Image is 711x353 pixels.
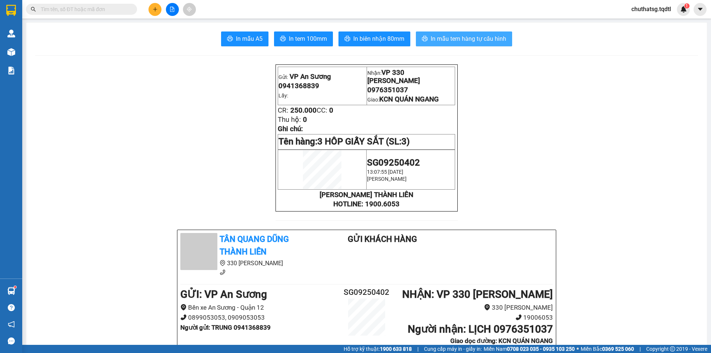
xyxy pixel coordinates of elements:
span: | [640,345,641,353]
span: KCN QUÁN NGANG [379,95,439,103]
strong: [PERSON_NAME] THÀNH LIÊN [320,191,413,199]
span: [PERSON_NAME] [367,176,407,182]
span: Cung cấp máy in - giấy in: [424,345,482,353]
button: printerIn tem 100mm [274,31,333,46]
img: warehouse-icon [7,287,15,295]
span: 250.000 [290,106,317,114]
span: In biên nhận 80mm [353,34,404,43]
sup: 1 [14,286,16,288]
span: message [8,337,15,344]
b: NHẬN : VP 330 [PERSON_NAME] [402,288,553,300]
img: logo-vxr [6,5,16,16]
p: Gửi: [278,73,366,81]
span: search [31,7,36,12]
button: caret-down [694,3,707,16]
sup: 1 [684,3,690,9]
button: aim [183,3,196,16]
span: In tem 100mm [289,34,327,43]
button: printerIn biên nhận 80mm [338,31,410,46]
span: copyright [670,346,675,352]
p: Nhận: [367,69,455,85]
span: printer [344,36,350,43]
li: VP VP An Sương [4,40,51,48]
button: plus [148,3,161,16]
span: chuthatsg.tqdtl [625,4,677,14]
span: phone [180,314,187,320]
li: Tân Quang Dũng Thành Liên [4,4,107,31]
img: solution-icon [7,67,15,74]
li: 19006053 [398,313,553,323]
b: Tân Quang Dũng Thành Liên [220,234,289,257]
span: VP An Sương [290,73,331,81]
span: printer [422,36,428,43]
h2: SG09250402 [336,286,398,299]
li: Bến xe An Sương - Quận 12 [180,303,336,313]
span: Lấy: [278,93,288,99]
b: Người gửi : TRUNG 0941368839 [180,324,271,331]
span: printer [227,36,233,43]
b: Bến xe An Sương - Quận 12 [4,49,50,63]
span: aim [187,7,192,12]
img: warehouse-icon [7,48,15,56]
span: CR: [278,106,288,114]
span: 3 HÔP GIẤY SẮT (SL: [317,136,410,147]
span: plus [153,7,158,12]
span: Tên hàng: [278,136,410,147]
span: question-circle [8,304,15,311]
span: Miền Nam [484,345,575,353]
li: VP VP 330 [PERSON_NAME] [51,40,99,56]
b: Gửi khách hàng [348,234,417,244]
span: 3) [401,136,410,147]
button: printerIn mẫu A5 [221,31,268,46]
span: phone [515,314,522,320]
li: 0899053053, 0909053053 [180,313,336,323]
b: GỬI : VP An Sương [180,288,267,300]
span: 0 [329,106,333,114]
button: file-add [166,3,179,16]
span: 0 [303,116,307,124]
span: CC: [317,106,327,114]
span: VP 330 [PERSON_NAME] [367,69,420,85]
span: Miền Bắc [581,345,634,353]
strong: 1900 633 818 [380,346,412,352]
span: phone [220,269,226,275]
li: 330 [PERSON_NAME] [180,259,318,268]
span: environment [484,304,490,310]
span: In mẫu tem hàng tự cấu hình [431,34,506,43]
span: 1 [685,3,688,9]
span: ⚪️ [577,347,579,350]
span: 13:07:55 [DATE] [367,169,403,175]
img: warehouse-icon [7,30,15,37]
b: Người nhận : LỊCH 0976351037 [408,323,553,335]
span: SG09250402 [367,157,420,168]
span: | [417,345,418,353]
span: printer [280,36,286,43]
span: In mẫu A5 [236,34,263,43]
span: 0941368839 [278,82,319,90]
span: notification [8,321,15,328]
span: environment [180,304,187,310]
span: 0976351037 [367,86,408,94]
span: environment [4,50,9,55]
span: file-add [170,7,175,12]
input: Tìm tên, số ĐT hoặc mã đơn [41,5,128,13]
strong: 0369 525 060 [602,346,634,352]
span: Thu hộ: [278,116,301,124]
span: Hỗ trợ kỹ thuật: [344,345,412,353]
span: environment [220,260,226,266]
li: 330 [PERSON_NAME] [398,303,553,313]
img: icon-new-feature [680,6,687,13]
span: Ghi chú: [278,125,303,133]
strong: HOTLINE: 1900.6053 [333,200,400,208]
span: Giao: [367,97,439,103]
strong: 0708 023 035 - 0935 103 250 [507,346,575,352]
span: caret-down [697,6,704,13]
button: printerIn mẫu tem hàng tự cấu hình [416,31,512,46]
b: Giao dọc đường: KCN QUÁN NGANG [450,337,553,344]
